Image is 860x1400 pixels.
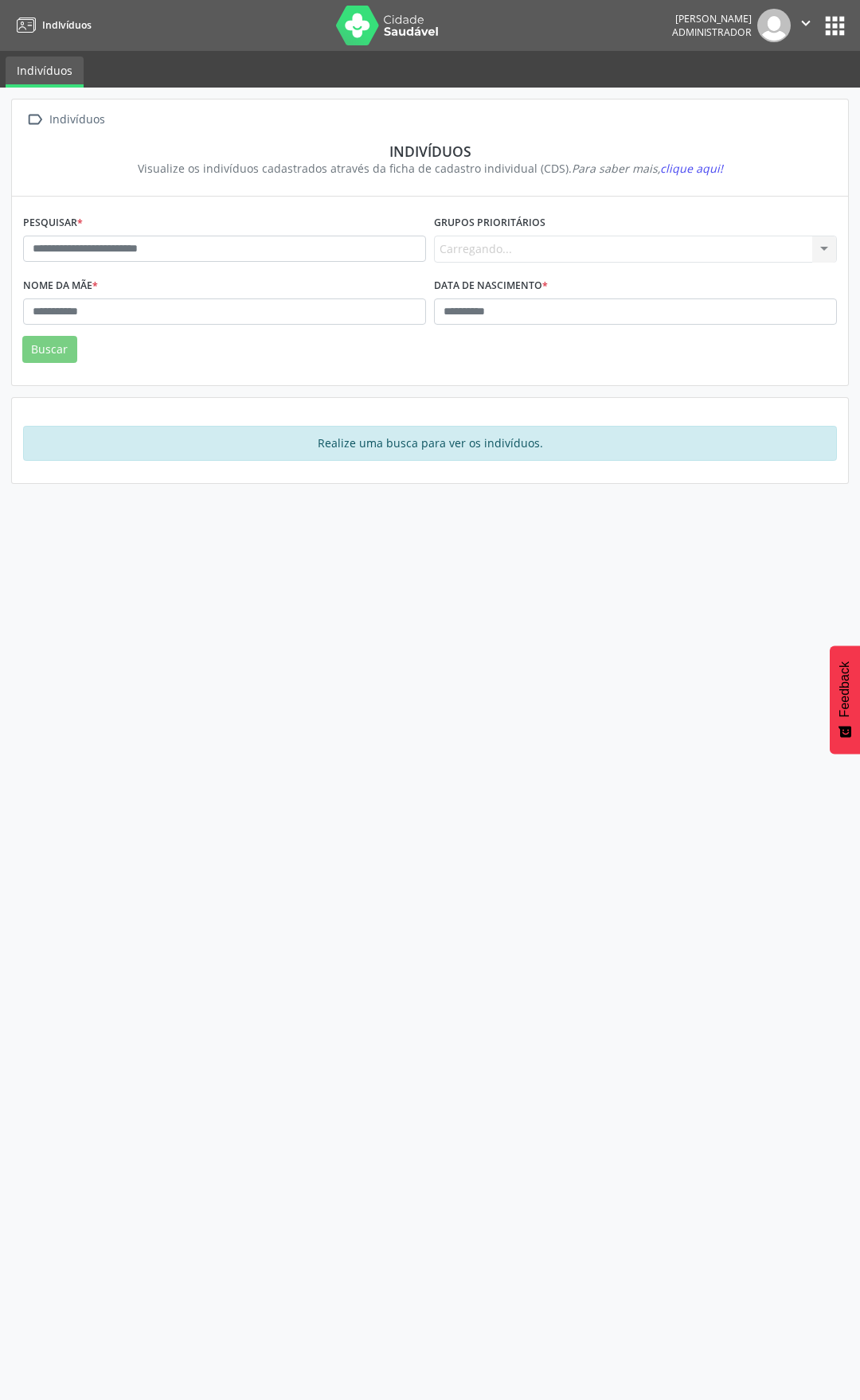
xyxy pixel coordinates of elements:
div: [PERSON_NAME] [672,12,752,25]
div: Realize uma busca para ver os indivíduos. [23,426,837,461]
a: Indivíduos [11,12,92,38]
div: Indivíduos [34,142,826,160]
button: Buscar [22,336,77,363]
i: Para saber mais, [572,161,723,176]
span: Indivíduos [42,18,92,32]
span: clique aqui! [660,161,723,176]
i:  [23,108,46,131]
button: Feedback - Mostrar pesquisa [830,645,860,754]
i:  [797,14,815,32]
div: Indivíduos [46,108,107,131]
label: Nome da mãe [23,274,98,298]
span: Administrador [672,25,752,39]
label: Data de nascimento [434,274,548,298]
a: Indivíduos [6,57,84,88]
label: Grupos prioritários [434,211,545,236]
button:  [791,9,821,42]
img: img [757,9,791,42]
button: apps [821,12,849,40]
span: Feedback [838,661,852,717]
div: Visualize os indivíduos cadastrados através da ficha de cadastro individual (CDS). [34,160,826,177]
a:  Indivíduos [23,108,107,131]
label: Pesquisar [23,211,83,236]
